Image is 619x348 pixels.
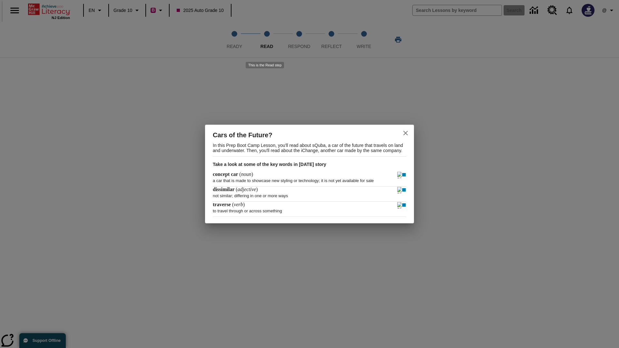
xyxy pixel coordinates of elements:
h2: Cars of the Future? [213,130,387,140]
p: to travel through or across something [213,205,406,213]
p: not similar; differing in one or more ways [213,190,406,198]
h4: ( ) [213,202,245,208]
span: traverse [213,202,232,207]
img: Play - traverse [397,202,402,208]
h3: Take a look at some of the key words in [DATE] story [213,157,406,171]
img: Stop - concept car [402,172,406,178]
h4: ( ) [213,187,258,192]
span: dissimilar [213,187,236,192]
img: Stop - traverse [402,202,406,208]
span: verb [234,202,243,207]
p: In this Prep Boot Camp Lesson, you'll read about sQuba, a car of the future that travels on land ... [213,140,406,156]
span: adjective [238,187,256,192]
img: Play - concept car [397,172,402,178]
h4: ( ) [213,171,253,177]
span: concept car [213,171,239,177]
img: Play - dissimilar [397,187,402,193]
span: noun [241,171,251,177]
p: a car that is made to showcase new styling or technology; it is not yet available for sale [213,175,406,183]
div: This is the Read step [246,62,284,68]
button: close [398,125,413,141]
img: Stop - dissimilar [402,187,406,193]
